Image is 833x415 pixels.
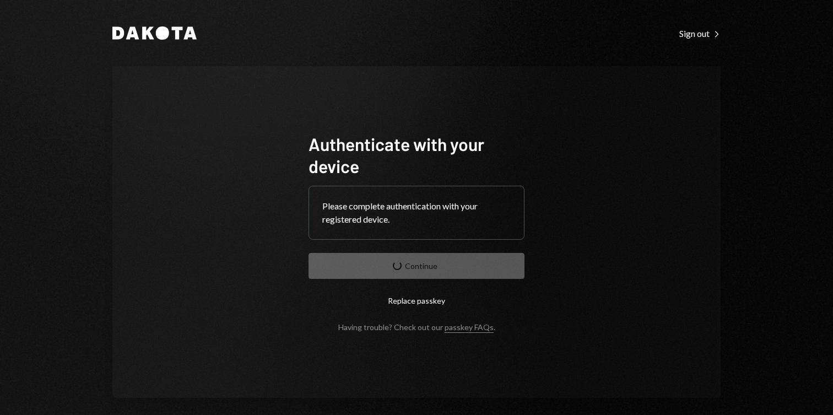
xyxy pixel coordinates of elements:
[309,288,524,314] button: Replace passkey
[679,27,721,39] a: Sign out
[679,28,721,39] div: Sign out
[322,200,511,226] div: Please complete authentication with your registered device.
[338,322,495,332] div: Having trouble? Check out our .
[445,322,494,333] a: passkey FAQs
[309,133,524,177] h1: Authenticate with your device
